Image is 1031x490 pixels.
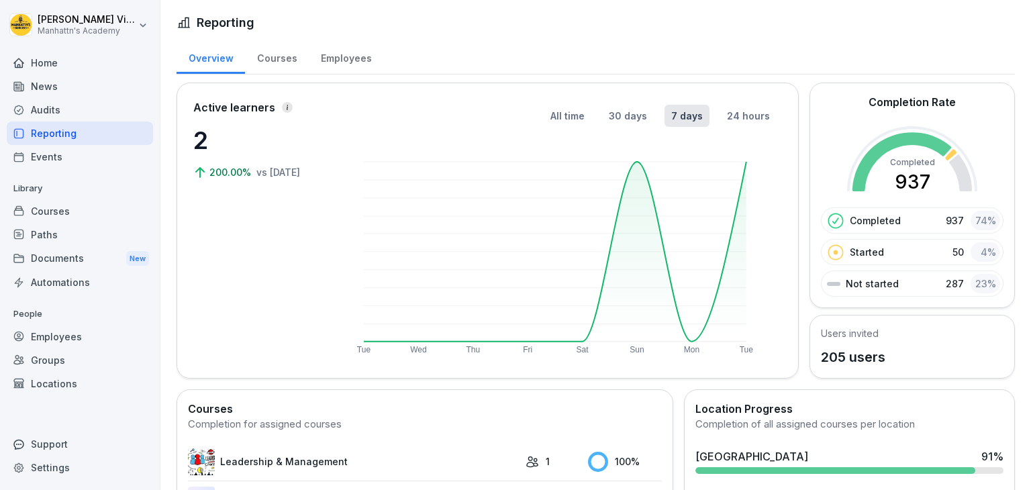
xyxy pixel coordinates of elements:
button: 24 hours [720,105,777,127]
img: m5os3g31qv4yrwr27cnhnia0.png [188,448,215,475]
button: 7 days [665,105,709,127]
a: Audits [7,98,153,121]
p: People [7,303,153,325]
a: Employees [309,40,383,74]
div: 4 % [971,242,1000,262]
text: Tue [357,345,371,354]
p: 287 [946,277,964,291]
text: Sat [577,345,589,354]
a: Reporting [7,121,153,145]
a: Courses [245,40,309,74]
a: News [7,75,153,98]
a: Automations [7,271,153,294]
p: 937 [946,213,964,228]
h5: Users invited [821,326,885,340]
text: Fri [524,345,533,354]
p: 1 [546,454,550,469]
text: Tue [740,345,754,354]
div: 74 % [971,211,1000,230]
p: 205 users [821,347,885,367]
p: 2 [193,122,328,158]
p: Completed [850,213,901,228]
a: Employees [7,325,153,348]
a: Groups [7,348,153,372]
a: Locations [7,372,153,395]
a: Settings [7,456,153,479]
button: All time [544,105,591,127]
text: Wed [410,345,426,354]
div: Completion of all assigned courses per location [695,417,1003,432]
p: Started [850,245,884,259]
button: 30 days [602,105,654,127]
a: DocumentsNew [7,246,153,271]
a: Leadership & Management [188,448,519,475]
p: Manhattn's Academy [38,26,136,36]
p: Not started [846,277,899,291]
a: Courses [7,199,153,223]
p: Active learners [193,99,275,115]
p: vs [DATE] [256,165,300,179]
h1: Reporting [197,13,254,32]
text: Thu [467,345,481,354]
p: 200.00% [209,165,254,179]
p: 50 [952,245,964,259]
a: Paths [7,223,153,246]
div: 91 % [981,448,1003,464]
div: Documents [7,246,153,271]
a: [GEOGRAPHIC_DATA]91% [690,443,1009,479]
p: [PERSON_NAME] Vierse [38,14,136,26]
p: Library [7,178,153,199]
a: Home [7,51,153,75]
a: Overview [177,40,245,74]
div: [GEOGRAPHIC_DATA] [695,448,808,464]
h2: Location Progress [695,401,1003,417]
h2: Courses [188,401,662,417]
h2: Completion Rate [869,94,956,110]
div: Support [7,432,153,456]
div: Completion for assigned courses [188,417,662,432]
div: 23 % [971,274,1000,293]
div: New [126,251,149,266]
div: 100 % [588,452,662,472]
text: Mon [684,345,699,354]
text: Sun [630,345,644,354]
a: Events [7,145,153,168]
